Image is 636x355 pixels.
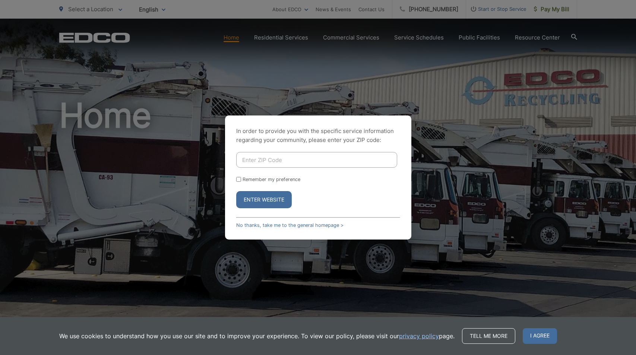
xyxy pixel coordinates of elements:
p: We use cookies to understand how you use our site and to improve your experience. To view our pol... [59,332,455,340]
span: I agree [523,328,557,344]
input: Enter ZIP Code [236,152,397,168]
a: No thanks, take me to the general homepage > [236,222,344,228]
a: Tell me more [462,328,515,344]
p: In order to provide you with the specific service information regarding your community, please en... [236,127,400,145]
button: Enter Website [236,191,292,208]
a: privacy policy [399,332,439,340]
label: Remember my preference [243,177,300,182]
